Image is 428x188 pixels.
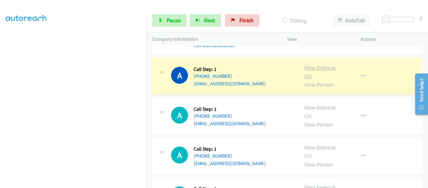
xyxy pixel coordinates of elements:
[332,14,371,27] button: AutoTab
[268,16,321,25] p: Dialing
[287,35,349,43] p: View
[225,14,259,27] a: Finish
[171,147,188,164] h1: A
[167,17,181,24] span: Pause
[361,35,423,43] p: Actions
[171,107,188,124] h1: A
[171,147,188,164] div: The call is yet to be attempted
[194,81,266,87] a: [EMAIL_ADDRESS][DOMAIN_NAME]
[194,106,266,112] h5: Call Step: 1
[410,69,428,119] iframe: Resource Center
[239,17,253,24] span: Finish
[304,64,336,80] a: View External Url
[194,146,266,152] h5: Call Step: 1
[194,113,232,119] a: [PHONE_NUMBER]
[194,121,266,126] a: [EMAIL_ADDRESS][DOMAIN_NAME]
[171,67,188,84] h1: A
[420,14,422,23] div: 0
[304,161,333,168] a: View Person
[194,66,266,73] h5: Call Step: 1
[152,35,276,43] p: Company Information
[171,107,188,124] div: The call is yet to be attempted
[152,14,187,27] a: Pause
[304,144,336,159] a: View External Url
[204,17,215,24] span: Next
[194,42,236,48] a: Call was successful?
[194,160,266,166] a: [EMAIL_ADDRESS][DOMAIN_NAME]
[304,81,333,88] a: View Person
[194,153,232,159] a: [PHONE_NUMBER]
[304,104,336,120] a: View External Url
[194,73,232,79] a: [PHONE_NUMBER]
[190,14,221,27] button: Next
[304,121,333,128] a: View Person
